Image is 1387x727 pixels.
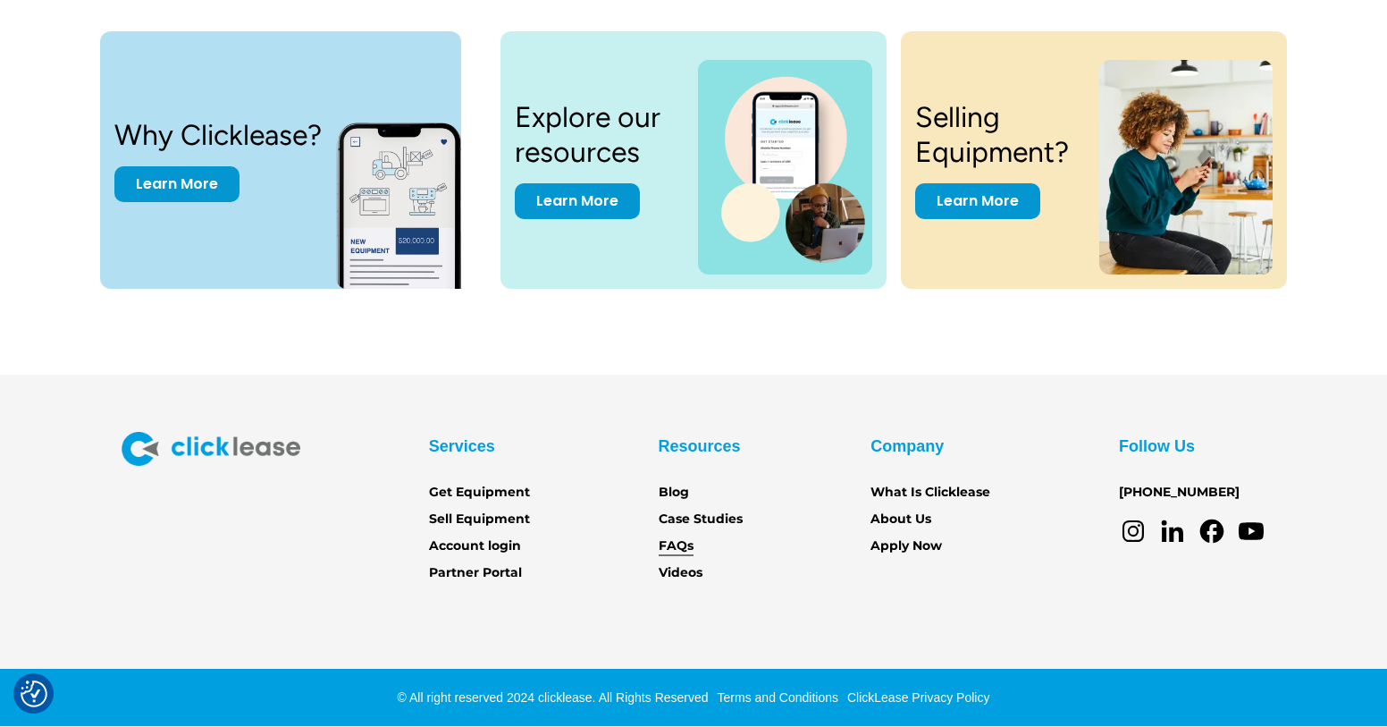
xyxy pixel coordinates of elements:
img: Clicklease logo [122,432,300,466]
h3: Why Clicklease? [114,118,322,152]
a: Blog [659,483,689,503]
a: Videos [659,563,702,583]
img: New equipment quote on the screen of a smart phone [336,103,493,289]
img: a photo of a man on a laptop and a cell phone [698,60,872,275]
h3: Selling Equipment? [915,100,1078,169]
div: Services [429,432,495,461]
a: Partner Portal [429,563,522,583]
a: Sell Equipment [429,510,530,529]
a: About Us [870,510,931,529]
div: Company [870,432,944,461]
div: Follow Us [1119,432,1195,461]
a: What Is Clicklease [870,483,990,503]
a: Case Studies [659,510,743,529]
a: Apply Now [870,537,942,556]
a: [PHONE_NUMBER] [1119,483,1240,503]
a: ClickLease Privacy Policy [843,690,990,705]
div: Resources [659,432,741,461]
a: Learn More [515,183,640,219]
a: FAQs [659,537,693,556]
img: Revisit consent button [21,681,47,707]
img: a woman sitting on a stool looking at her cell phone [1099,60,1273,275]
a: Account login [429,537,521,556]
a: Learn More [114,166,240,202]
a: Get Equipment [429,483,530,503]
button: Consent Preferences [21,681,47,707]
h3: Explore our resources [515,100,677,169]
div: © All right reserved 2024 clicklease. All Rights Reserved [398,689,709,706]
a: Learn More [915,183,1040,219]
a: Terms and Conditions [713,690,838,705]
